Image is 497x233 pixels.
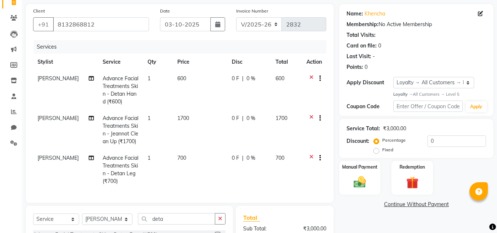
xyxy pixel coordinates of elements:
[383,125,406,133] div: ₹3,000.00
[148,75,150,82] span: 1
[466,101,487,112] button: Apply
[347,21,379,28] div: Membership:
[103,155,138,184] span: Advance Facial Treatments Skin - Detan Leg (₹700)
[382,146,393,153] label: Fixed
[347,63,363,71] div: Points:
[177,115,189,121] span: 1700
[341,201,492,208] a: Continue Without Payment
[160,8,170,14] label: Date
[177,155,186,161] span: 700
[242,114,244,122] span: |
[347,137,369,145] div: Discount:
[347,10,363,18] div: Name:
[238,225,285,233] div: Sub Total:
[227,54,271,70] th: Disc
[246,114,255,122] span: 0 %
[350,175,370,189] img: _cash.svg
[34,40,332,54] div: Services
[103,75,138,105] span: Advance Facial Treatments Skin - Detan Hand (₹600)
[243,214,260,222] span: Total
[393,91,486,98] div: All Customers → Level 5
[393,92,413,97] strong: Loyalty →
[276,75,284,82] span: 600
[347,21,486,28] div: No Active Membership
[38,155,79,161] span: [PERSON_NAME]
[302,54,326,70] th: Action
[342,164,377,170] label: Manual Payment
[33,54,98,70] th: Stylist
[347,53,371,60] div: Last Visit:
[98,54,143,70] th: Service
[242,75,244,82] span: |
[38,115,79,121] span: [PERSON_NAME]
[148,115,150,121] span: 1
[393,100,463,112] input: Enter Offer / Coupon Code
[347,79,393,87] div: Apply Discount
[347,42,377,50] div: Card on file:
[242,154,244,162] span: |
[38,75,79,82] span: [PERSON_NAME]
[402,175,422,190] img: _gift.svg
[232,75,239,82] span: 0 F
[236,8,268,14] label: Invoice Number
[400,164,425,170] label: Redemption
[143,54,173,70] th: Qty
[33,17,54,31] button: +91
[232,114,239,122] span: 0 F
[103,115,138,145] span: Advance Facial Treatments Skin - Jeannot Clean Up (₹1700)
[276,115,287,121] span: 1700
[246,154,255,162] span: 0 %
[53,17,149,31] input: Search by Name/Mobile/Email/Code
[173,54,227,70] th: Price
[382,137,406,144] label: Percentage
[138,213,215,225] input: Search or Scan
[365,63,368,71] div: 0
[373,53,375,60] div: -
[378,42,381,50] div: 0
[276,155,284,161] span: 700
[33,8,45,14] label: Client
[285,225,332,233] div: ₹3,000.00
[232,154,239,162] span: 0 F
[347,31,376,39] div: Total Visits:
[347,103,393,110] div: Coupon Code
[271,54,302,70] th: Total
[148,155,150,161] span: 1
[365,10,385,18] a: Khencha
[246,75,255,82] span: 0 %
[347,125,380,133] div: Service Total:
[177,75,186,82] span: 600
